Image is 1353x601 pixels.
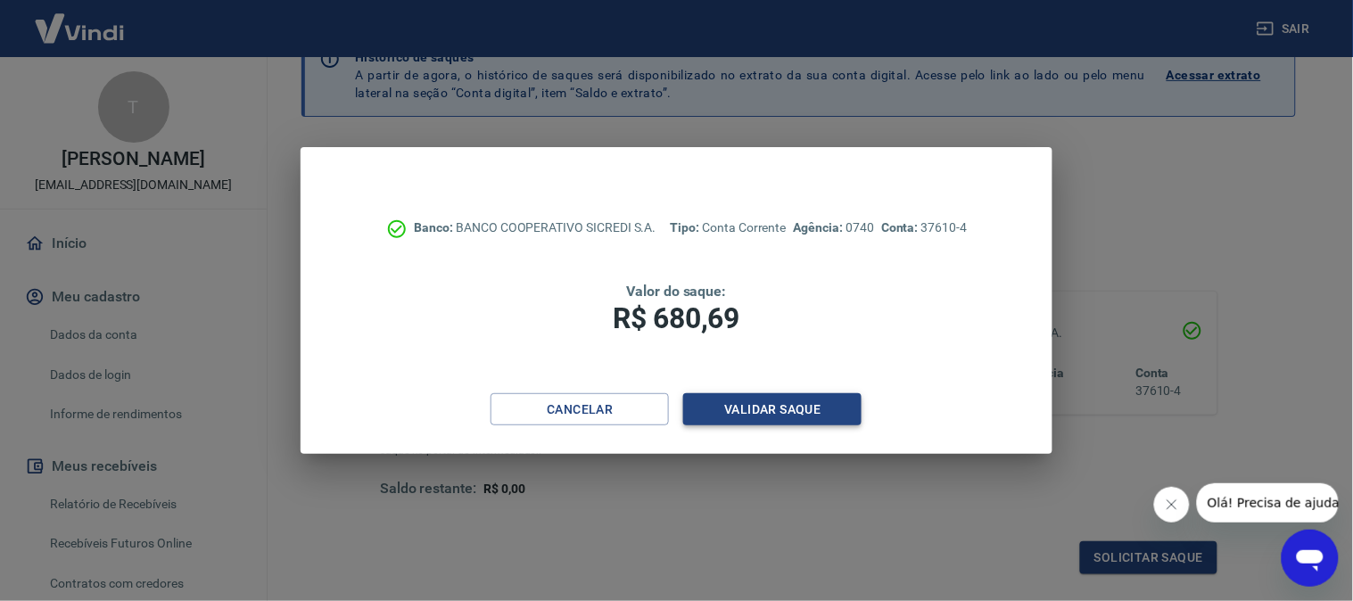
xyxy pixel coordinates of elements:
iframe: Mensagem da empresa [1197,483,1339,523]
p: 0740 [794,218,874,237]
span: Olá! Precisa de ajuda? [11,12,150,27]
iframe: Botão para abrir a janela de mensagens [1282,530,1339,587]
iframe: Fechar mensagem [1154,487,1190,523]
span: R$ 680,69 [614,301,740,335]
span: Agência: [794,220,846,235]
span: Banco: [415,220,457,235]
button: Cancelar [491,393,669,426]
p: 37610-4 [881,218,967,237]
p: Conta Corrente [671,218,787,237]
span: Valor do saque: [626,283,726,300]
span: Tipo: [671,220,703,235]
button: Validar saque [683,393,862,426]
p: BANCO COOPERATIVO SICREDI S.A. [415,218,656,237]
span: Conta: [881,220,921,235]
